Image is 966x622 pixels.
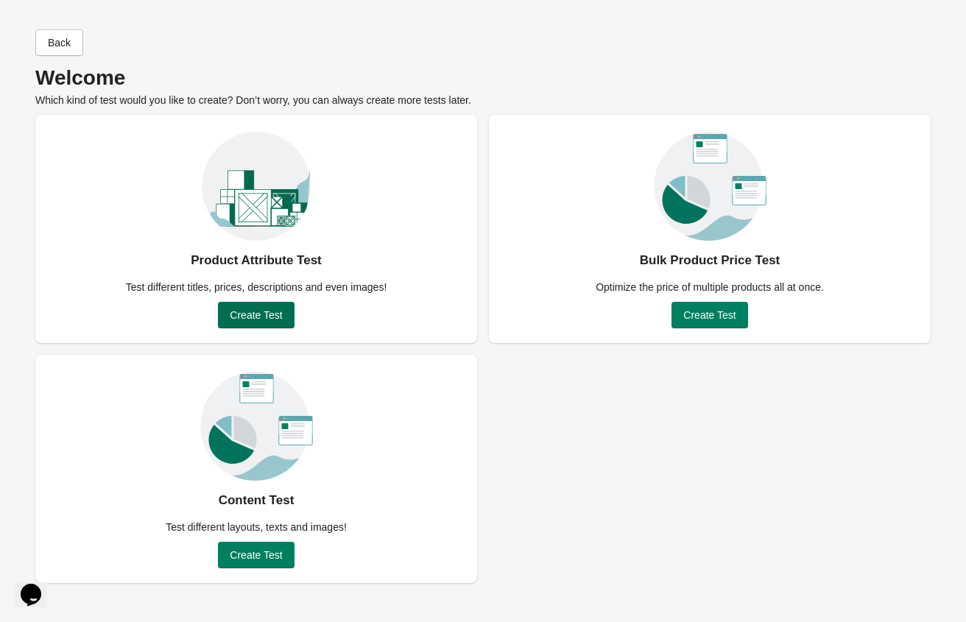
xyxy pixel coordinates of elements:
[117,280,396,294] div: Test different titles, prices, descriptions and even images!
[15,563,62,607] iframe: chat widget
[587,280,833,294] div: Optimize the price of multiple products all at once.
[35,29,83,56] button: Back
[35,71,931,85] p: Welcome
[218,542,294,568] button: Create Test
[230,549,282,561] span: Create Test
[640,249,780,272] div: Bulk Product Price Test
[218,302,294,328] button: Create Test
[191,249,322,272] div: Product Attribute Test
[230,309,282,321] span: Create Test
[683,309,736,321] span: Create Test
[157,520,356,534] div: Test different layouts, texts and images!
[48,37,71,49] span: Back
[35,71,931,107] div: Which kind of test would you like to create? Don’t worry, you can always create more tests later.
[671,302,747,328] button: Create Test
[219,489,295,512] div: Content Test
